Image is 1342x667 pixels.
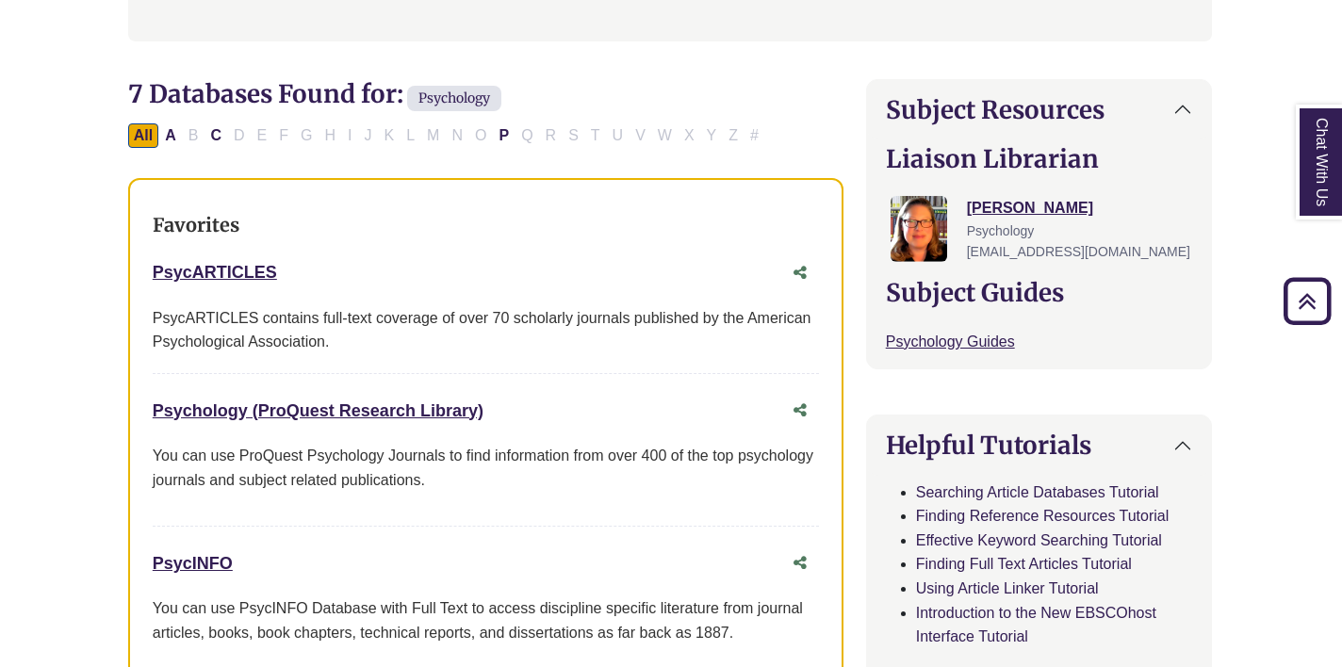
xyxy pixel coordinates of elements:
[781,393,819,429] button: Share this database
[916,605,1156,645] a: Introduction to the New EBSCOhost Interface Tutorial
[153,214,819,236] h3: Favorites
[967,223,1035,238] span: Psychology
[867,80,1211,139] button: Subject Resources
[407,86,501,111] span: Psychology
[891,196,947,262] img: Jessica Moore
[128,123,158,148] button: All
[128,78,403,109] span: 7 Databases Found for:
[781,545,819,581] button: Share this database
[886,144,1192,173] h2: Liaison Librarian
[916,508,1170,524] a: Finding Reference Resources Tutorial
[153,263,277,282] a: PsycARTICLES
[886,333,1015,350] a: Psychology Guides
[967,200,1093,216] a: [PERSON_NAME]
[159,123,182,148] button: Filter Results A
[153,401,483,420] a: Psychology (ProQuest Research Library)
[916,532,1162,548] a: Effective Keyword Searching Tutorial
[128,126,766,142] div: Alpha-list to filter by first letter of database name
[781,255,819,291] button: Share this database
[1277,288,1337,314] a: Back to Top
[867,415,1211,475] button: Helpful Tutorials
[153,444,819,492] p: You can use ProQuest Psychology Journals to find information from over 400 of the top psychology ...
[967,244,1190,259] span: [EMAIL_ADDRESS][DOMAIN_NAME]
[916,484,1159,500] a: Searching Article Databases Tutorial
[916,556,1132,572] a: Finding Full Text Articles Tutorial
[886,278,1192,307] h2: Subject Guides
[205,123,227,148] button: Filter Results C
[493,123,515,148] button: Filter Results P
[916,580,1099,596] a: Using Article Linker Tutorial
[153,306,819,354] div: PsycARTICLES contains full-text coverage of over 70 scholarly journals published by the American ...
[153,596,819,644] div: You can use PsycINFO Database with Full Text to access discipline specific literature from journa...
[153,554,233,573] a: PsycINFO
